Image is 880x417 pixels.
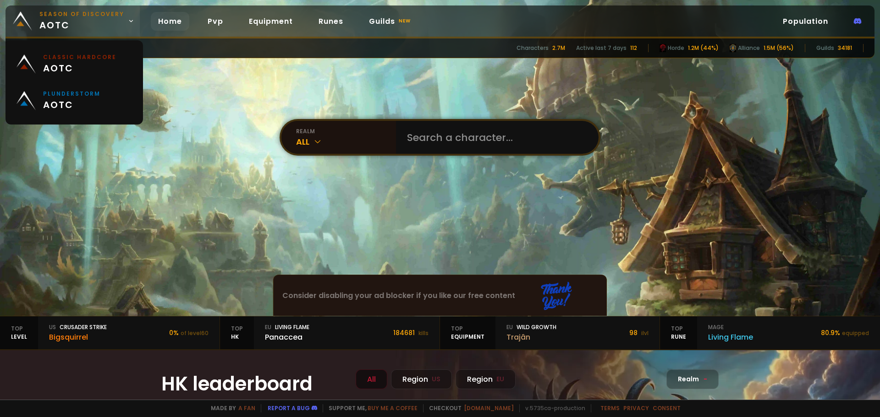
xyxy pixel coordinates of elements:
a: Buy me a coffee [368,404,418,412]
span: Made by [205,404,255,412]
div: Region [391,369,452,389]
div: Alliance [730,44,760,52]
div: Crusader Strike [49,323,107,331]
small: of level 60 [181,329,209,337]
span: Top [11,325,27,333]
a: Season of Discoveryaotc [5,5,140,37]
div: Living Flame [265,323,309,331]
div: Trajân [506,331,556,343]
div: Bigsquirrel [49,331,107,343]
span: mage [708,323,724,331]
input: Search a character... [401,121,588,154]
div: 80.9 % [821,328,869,338]
img: horde [730,44,736,52]
span: v. 5735ca - production [519,404,585,412]
span: eu [265,323,271,331]
div: 34181 [838,44,852,52]
div: Rune [660,316,697,349]
small: US [432,374,440,384]
a: TopRunemageLiving Flame80.9%equipped [660,316,880,349]
small: ilvl [641,329,649,337]
small: Plunderstorm [43,90,100,98]
div: equipment [440,316,495,349]
div: Realm [666,369,719,389]
small: EU [496,374,504,384]
div: 184681 [393,328,429,338]
div: Characters [517,44,549,52]
span: us [49,323,56,331]
small: Classic Hardcore [43,53,116,61]
small: Season of Discovery [39,10,124,18]
span: Top [671,325,686,333]
a: [DOMAIN_NAME] [464,404,514,412]
div: 112 [630,44,637,52]
span: aotc [39,10,124,32]
a: Classic Hardcoreaotc [11,46,137,82]
span: Support me, [323,404,418,412]
div: Panaccea [265,331,309,343]
div: 1.2M (44%) [688,44,719,52]
div: realm [296,127,396,135]
h4: Characters with the most honorable kills on SOD [161,398,345,410]
span: Top [231,325,243,333]
div: 0 % [169,328,209,338]
a: Privacy [623,404,649,412]
a: Runes [311,12,351,31]
small: equipped [842,329,869,337]
div: 2.7M [552,44,565,52]
div: All [356,369,387,389]
div: Active last 7 days [576,44,627,52]
span: Checkout [423,404,514,412]
div: Wild Growth [506,323,556,331]
a: Equipment [242,12,300,31]
span: - [704,374,707,384]
small: kills [418,329,429,337]
div: Region [456,369,516,389]
div: Horde [660,44,684,52]
div: Living Flame [708,331,753,343]
a: Pvp [200,12,231,31]
span: aotc [43,61,116,75]
div: Consider disabling your ad blocker if you like our free content [274,275,606,316]
a: a fan [238,404,255,412]
a: Plunderstormaotc [11,82,137,119]
a: TopHKeuLiving FlamePanaccea184681 kills [220,316,440,349]
a: Terms [600,404,620,412]
a: Report a bug [268,404,310,412]
small: new [397,16,412,27]
div: 98 [629,328,649,338]
span: eu [506,323,513,331]
div: HK [220,316,254,349]
a: TopequipmenteuWild GrowthTrajân98 ilvl [440,316,660,349]
span: aotc [43,98,100,112]
div: All [296,135,396,148]
div: Guilds [816,44,834,52]
a: Home [151,12,189,31]
img: horde [660,44,666,52]
h1: HK leaderboard [161,369,345,398]
a: Consent [653,404,681,412]
a: Population [775,12,836,31]
a: Guildsnew [362,12,420,31]
div: 1.5M (56%) [764,44,794,52]
span: Top [451,325,484,333]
